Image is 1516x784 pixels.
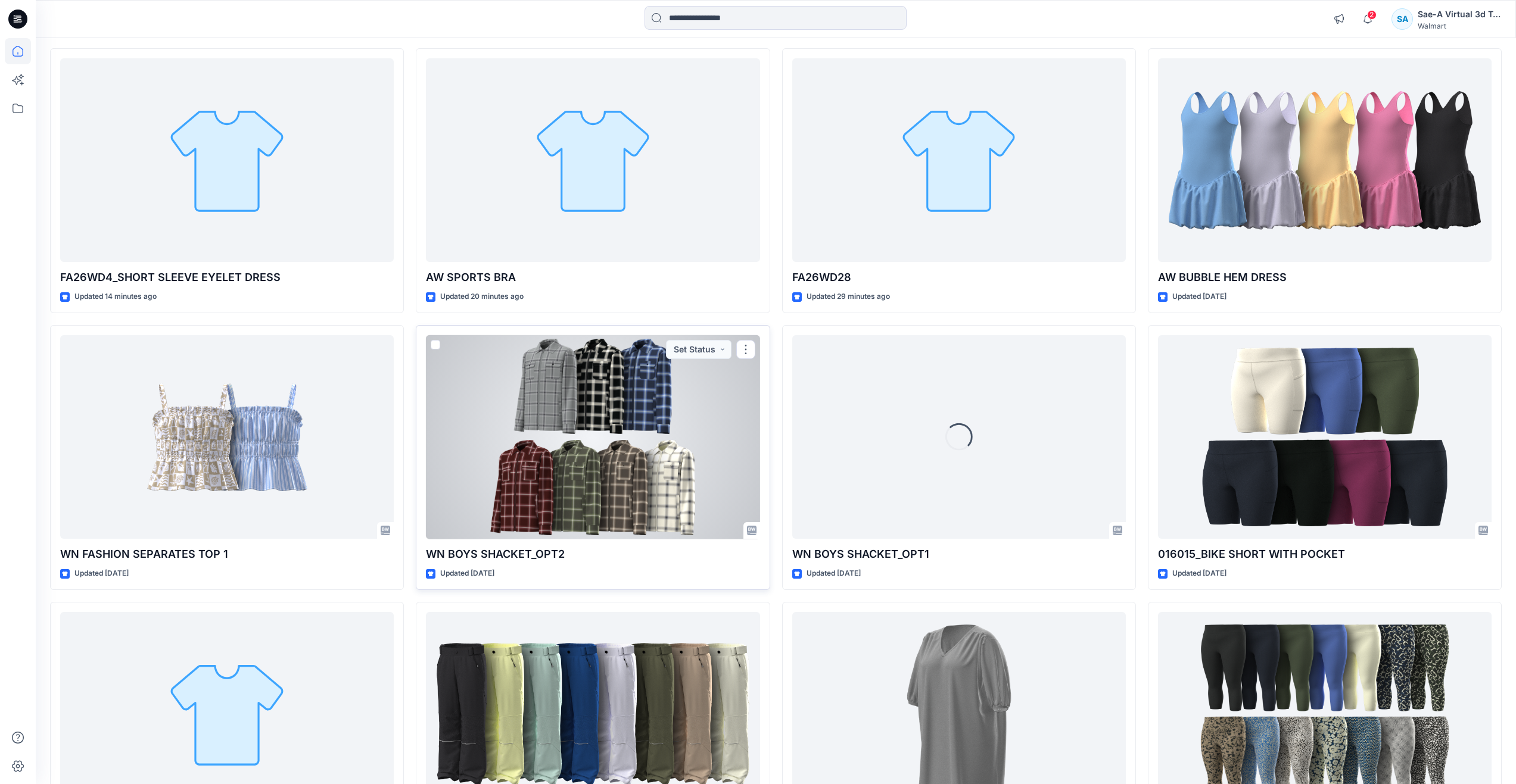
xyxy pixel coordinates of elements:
[807,291,890,303] p: Updated 29 minutes ago
[1172,291,1227,303] p: Updated [DATE]
[1392,8,1413,30] div: SA
[1367,10,1377,20] span: 2
[1418,21,1501,30] div: Walmart
[1418,7,1501,21] div: Sae-A Virtual 3d Team
[792,269,1126,286] p: FA26WD28
[1158,269,1492,286] p: AW BUBBLE HEM DRESS
[60,335,394,539] a: WN FASHION SEPARATES TOP 1
[60,58,394,263] a: FA26WD4_SHORT SLEEVE EYELET DRESS
[792,546,1126,563] p: WN BOYS SHACKET_OPT1
[807,567,861,580] p: Updated [DATE]
[60,546,394,563] p: WN FASHION SEPARATES TOP 1
[1158,546,1492,563] p: 016015_BIKE SHORT WITH POCKET
[440,567,494,580] p: Updated [DATE]
[1172,567,1227,580] p: Updated [DATE]
[426,58,759,263] a: AW SPORTS BRA
[1158,58,1492,263] a: AW BUBBLE HEM DRESS
[74,567,129,580] p: Updated [DATE]
[60,269,394,286] p: FA26WD4_SHORT SLEEVE EYELET DRESS
[74,291,157,303] p: Updated 14 minutes ago
[792,58,1126,263] a: FA26WD28
[426,269,759,286] p: AW SPORTS BRA
[440,291,524,303] p: Updated 20 minutes ago
[426,546,759,563] p: WN BOYS SHACKET_OPT2
[426,335,759,539] a: WN BOYS SHACKET_OPT2
[1158,335,1492,539] a: 016015_BIKE SHORT WITH POCKET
